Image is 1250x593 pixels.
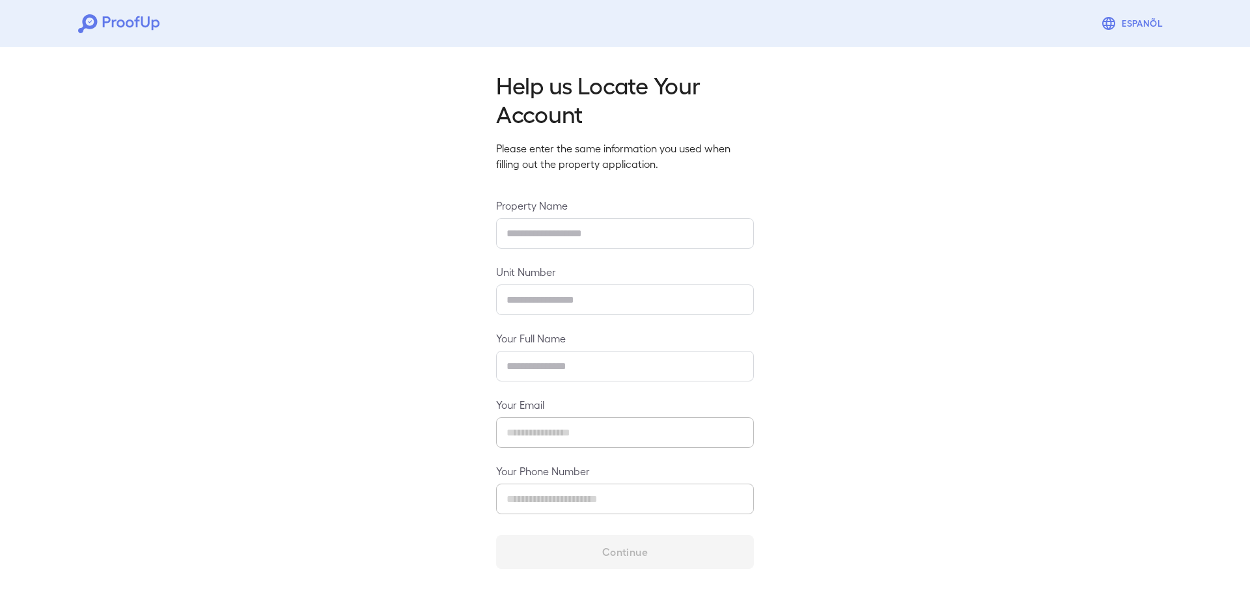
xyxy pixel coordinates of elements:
[496,198,754,213] label: Property Name
[496,70,754,128] h2: Help us Locate Your Account
[496,331,754,346] label: Your Full Name
[496,397,754,412] label: Your Email
[496,141,754,172] p: Please enter the same information you used when filling out the property application.
[496,463,754,478] label: Your Phone Number
[1096,10,1172,36] button: Espanõl
[496,264,754,279] label: Unit Number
